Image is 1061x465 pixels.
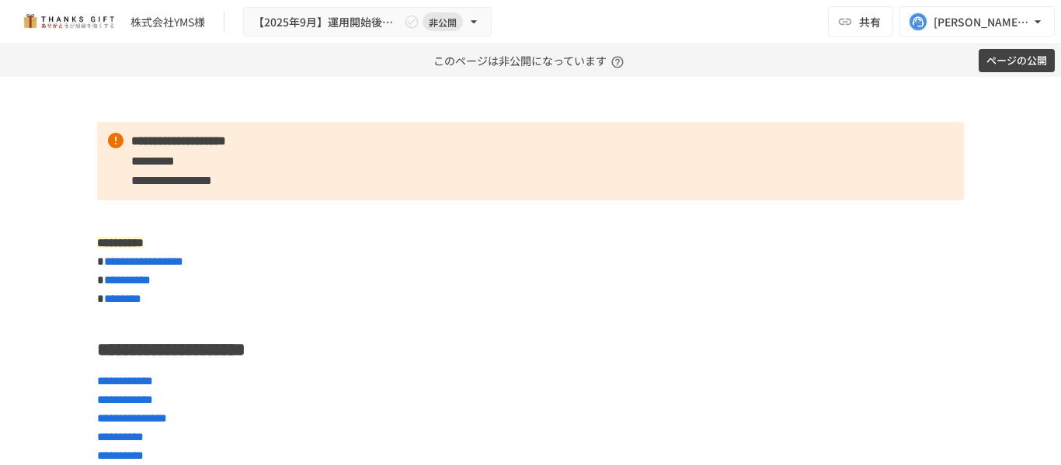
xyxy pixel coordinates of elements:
button: 【2025年9月】運用開始後振り返りミーティング非公開 [243,7,492,37]
div: [PERSON_NAME][EMAIL_ADDRESS][DOMAIN_NAME] [934,12,1030,32]
button: ページの公開 [979,49,1055,73]
button: [PERSON_NAME][EMAIL_ADDRESS][DOMAIN_NAME] [899,6,1055,37]
img: mMP1OxWUAhQbsRWCurg7vIHe5HqDpP7qZo7fRoNLXQh [19,9,118,34]
div: 株式会社YMS様 [130,14,205,30]
span: 非公開 [423,14,463,30]
button: 共有 [828,6,893,37]
p: このページは非公開になっています [433,44,628,77]
span: 共有 [859,13,881,30]
span: 【2025年9月】運用開始後振り返りミーティング [253,12,401,32]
